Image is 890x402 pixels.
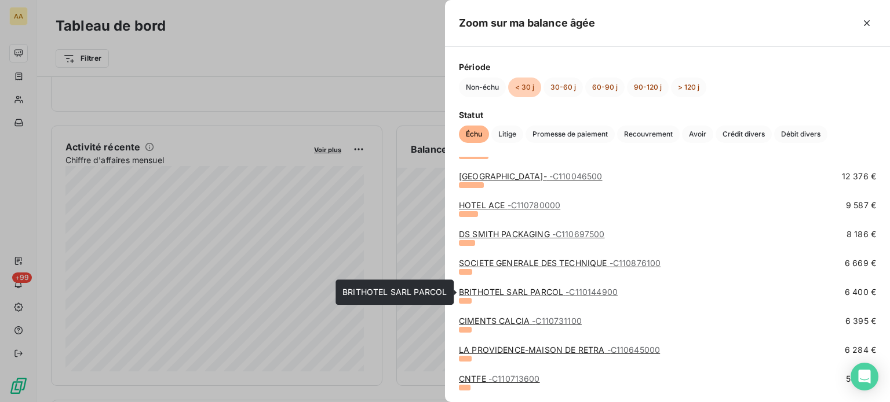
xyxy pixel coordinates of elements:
button: 60-90 j [585,78,625,97]
a: DS SMITH PACKAGING [459,229,605,239]
span: 6 395 € [845,315,876,327]
span: - C110144900 [566,287,618,297]
span: Statut [459,109,876,121]
button: Avoir [682,126,713,143]
span: 6 400 € [845,286,876,298]
span: - C110046500 [549,171,603,181]
a: SOCIETE GENERALE DES TECHNIQUE [459,258,661,268]
span: 12 376 € [842,171,876,182]
a: CNTFE [459,374,540,383]
span: BRITHOTEL SARL PARCOL [342,287,447,297]
span: 6 669 € [845,257,876,269]
button: Litige [491,126,523,143]
span: - C110697500 [552,229,605,239]
button: < 30 j [508,78,541,97]
button: Recouvrement [617,126,680,143]
span: - C110713600 [488,374,540,383]
button: Promesse de paiement [526,126,615,143]
button: Débit divers [774,126,827,143]
span: 9 587 € [846,200,876,211]
span: 8 186 € [847,228,876,240]
button: > 120 j [671,78,706,97]
a: [GEOGRAPHIC_DATA]- [459,171,603,181]
div: Open Intercom Messenger [851,363,878,390]
button: 30-60 j [544,78,583,97]
span: - C110645000 [607,345,661,355]
span: - C110780000 [508,200,561,210]
a: CIMENTS CALCIA [459,316,582,326]
h5: Zoom sur ma balance âgée [459,15,596,31]
span: - C110731100 [532,316,582,326]
span: - C110876100 [610,258,661,268]
span: Période [459,61,876,73]
button: Crédit divers [716,126,772,143]
a: BRITHOTEL SARL PARCOL [459,287,618,297]
span: 6 284 € [845,344,876,356]
span: 5 858 € [846,373,876,385]
button: Non-échu [459,78,506,97]
a: LA PROVIDENCE-MAISON DE RETRA [459,345,660,355]
button: 90-120 j [627,78,669,97]
button: Échu [459,126,489,143]
a: HOTEL ACE [459,200,560,210]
